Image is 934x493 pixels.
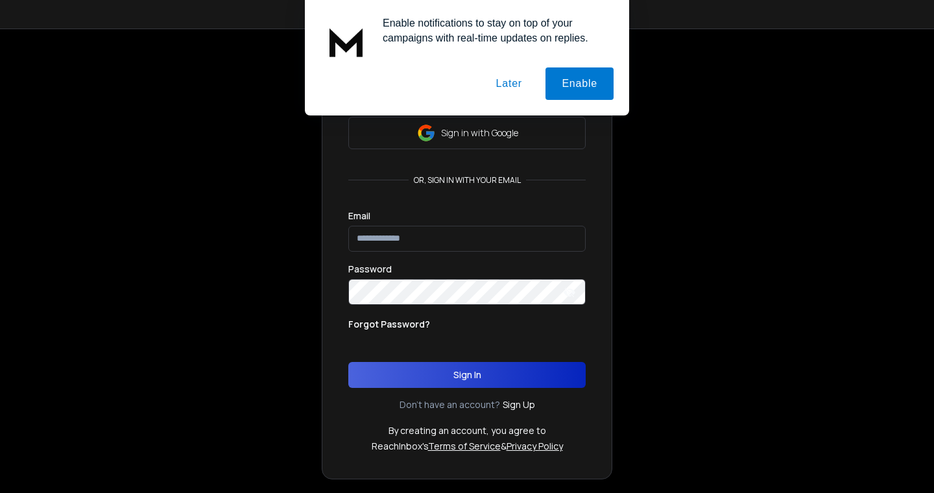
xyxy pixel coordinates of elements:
[409,175,526,186] p: or, sign in with your email
[348,211,370,221] label: Email
[503,398,535,411] a: Sign Up
[348,362,586,388] button: Sign In
[479,67,538,100] button: Later
[372,440,563,453] p: ReachInbox's &
[441,126,518,139] p: Sign in with Google
[320,16,372,67] img: notification icon
[389,424,546,437] p: By creating an account, you agree to
[545,67,614,100] button: Enable
[348,318,430,331] p: Forgot Password?
[400,398,500,411] p: Don't have an account?
[348,117,586,149] button: Sign in with Google
[348,265,392,274] label: Password
[372,16,614,45] div: Enable notifications to stay on top of your campaigns with real-time updates on replies.
[428,440,501,452] a: Terms of Service
[507,440,563,452] a: Privacy Policy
